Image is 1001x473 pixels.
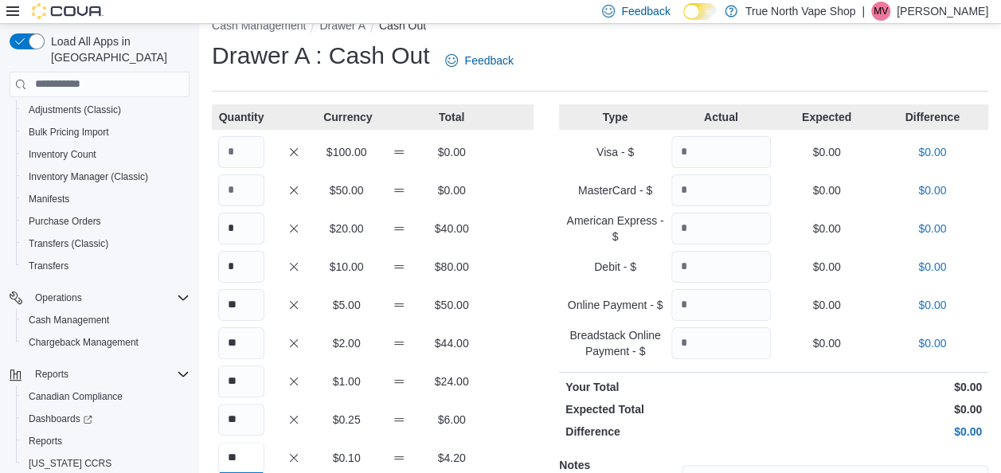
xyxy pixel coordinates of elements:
[777,259,877,275] p: $0.00
[323,221,370,236] p: $20.00
[671,174,771,206] input: Quantity
[565,327,665,359] p: Breadstack Online Payment - $
[428,221,475,236] p: $40.00
[218,136,264,168] input: Quantity
[464,53,513,68] span: Feedback
[218,213,264,244] input: Quantity
[882,144,982,160] p: $0.00
[22,212,108,231] a: Purchase Orders
[22,432,190,451] span: Reports
[218,404,264,436] input: Quantity
[671,327,771,359] input: Quantity
[29,435,62,448] span: Reports
[29,336,139,349] span: Chargeback Management
[22,311,190,330] span: Cash Management
[29,126,109,139] span: Bulk Pricing Import
[882,335,982,351] p: $0.00
[323,297,370,313] p: $5.00
[323,373,370,389] p: $1.00
[671,109,771,125] p: Actual
[745,2,856,21] p: True North Vape Shop
[862,2,865,21] p: |
[671,213,771,244] input: Quantity
[323,182,370,198] p: $50.00
[29,288,88,307] button: Operations
[29,365,75,384] button: Reports
[22,100,127,119] a: Adjustments (Classic)
[35,368,68,381] span: Reports
[621,3,670,19] span: Feedback
[16,143,196,166] button: Inventory Count
[22,432,68,451] a: Reports
[683,3,717,20] input: Dark Mode
[29,260,68,272] span: Transfers
[22,256,190,276] span: Transfers
[565,401,770,417] p: Expected Total
[323,412,370,428] p: $0.25
[16,309,196,331] button: Cash Management
[428,182,475,198] p: $0.00
[671,289,771,321] input: Quantity
[428,335,475,351] p: $44.00
[323,450,370,466] p: $0.10
[439,45,519,76] a: Feedback
[29,314,109,326] span: Cash Management
[777,182,877,198] p: $0.00
[777,401,982,417] p: $0.00
[218,174,264,206] input: Quantity
[871,2,890,21] div: Melanie Vape
[22,167,190,186] span: Inventory Manager (Classic)
[777,144,877,160] p: $0.00
[29,288,190,307] span: Operations
[218,251,264,283] input: Quantity
[3,287,196,309] button: Operations
[777,379,982,395] p: $0.00
[428,297,475,313] p: $50.00
[22,387,129,406] a: Canadian Compliance
[428,373,475,389] p: $24.00
[29,193,69,205] span: Manifests
[22,145,103,164] a: Inventory Count
[22,454,190,473] span: Washington CCRS
[428,144,475,160] p: $0.00
[565,109,665,125] p: Type
[565,379,770,395] p: Your Total
[3,363,196,385] button: Reports
[22,100,190,119] span: Adjustments (Classic)
[777,221,877,236] p: $0.00
[16,166,196,188] button: Inventory Manager (Classic)
[29,104,121,116] span: Adjustments (Classic)
[22,123,115,142] a: Bulk Pricing Import
[29,390,123,403] span: Canadian Compliance
[428,259,475,275] p: $80.00
[428,412,475,428] p: $6.00
[22,190,190,209] span: Manifests
[22,123,190,142] span: Bulk Pricing Import
[428,450,475,466] p: $4.20
[22,409,190,428] span: Dashboards
[29,365,190,384] span: Reports
[22,333,145,352] a: Chargeback Management
[22,387,190,406] span: Canadian Compliance
[323,335,370,351] p: $2.00
[29,170,148,183] span: Inventory Manager (Classic)
[323,144,370,160] p: $100.00
[22,333,190,352] span: Chargeback Management
[565,259,665,275] p: Debit - $
[218,109,264,125] p: Quantity
[671,136,771,168] input: Quantity
[16,408,196,430] a: Dashboards
[22,167,154,186] a: Inventory Manager (Classic)
[29,412,92,425] span: Dashboards
[29,215,101,228] span: Purchase Orders
[16,430,196,452] button: Reports
[22,145,190,164] span: Inventory Count
[29,148,96,161] span: Inventory Count
[777,335,877,351] p: $0.00
[16,233,196,255] button: Transfers (Classic)
[22,234,115,253] a: Transfers (Classic)
[32,3,104,19] img: Cova
[565,213,665,244] p: American Express - $
[16,255,196,277] button: Transfers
